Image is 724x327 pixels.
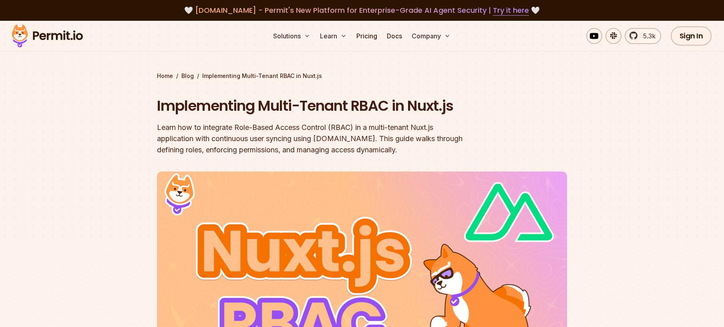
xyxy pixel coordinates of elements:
span: 5.3k [638,31,656,41]
button: Company [408,28,454,44]
div: Learn how to integrate Role-Based Access Control (RBAC) in a multi-tenant Nuxt.js application wit... [157,122,465,156]
a: Pricing [353,28,380,44]
a: Blog [181,72,194,80]
div: / / [157,72,567,80]
a: Home [157,72,173,80]
button: Learn [317,28,350,44]
div: 🤍 🤍 [19,5,705,16]
h1: Implementing Multi-Tenant RBAC in Nuxt.js [157,96,465,116]
img: Permit logo [8,22,86,50]
button: Solutions [270,28,314,44]
a: 5.3k [625,28,661,44]
a: Docs [384,28,405,44]
a: Try it here [493,5,529,16]
span: [DOMAIN_NAME] - Permit's New Platform for Enterprise-Grade AI Agent Security | [195,5,529,15]
a: Sign In [671,26,712,46]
